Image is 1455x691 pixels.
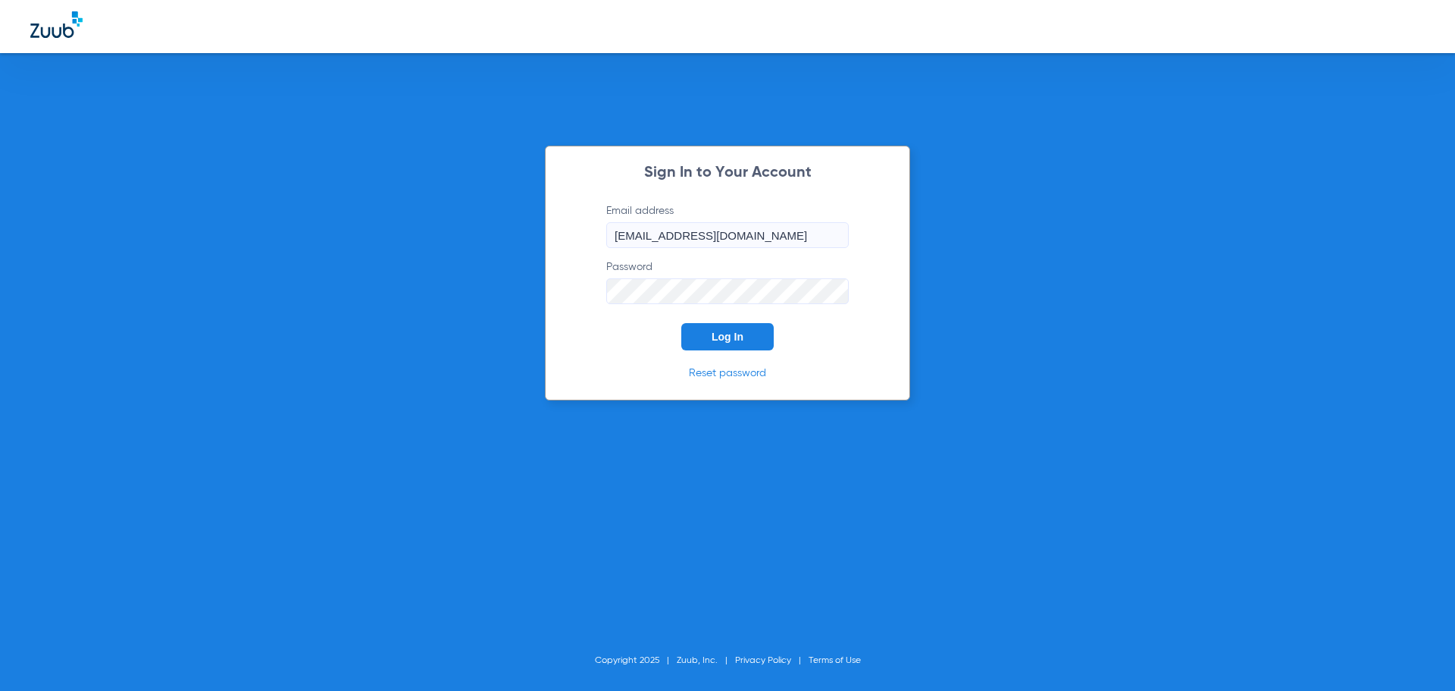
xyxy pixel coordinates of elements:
[595,653,677,668] li: Copyright 2025
[681,323,774,350] button: Log In
[606,203,849,248] label: Email address
[30,11,83,38] img: Zuub Logo
[584,165,871,181] h2: Sign In to Your Account
[1379,618,1455,691] iframe: Chat Widget
[712,331,743,343] span: Log In
[606,222,849,248] input: Email address
[606,278,849,304] input: Password
[606,259,849,304] label: Password
[677,653,735,668] li: Zuub, Inc.
[809,656,861,665] a: Terms of Use
[689,368,766,378] a: Reset password
[735,656,791,665] a: Privacy Policy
